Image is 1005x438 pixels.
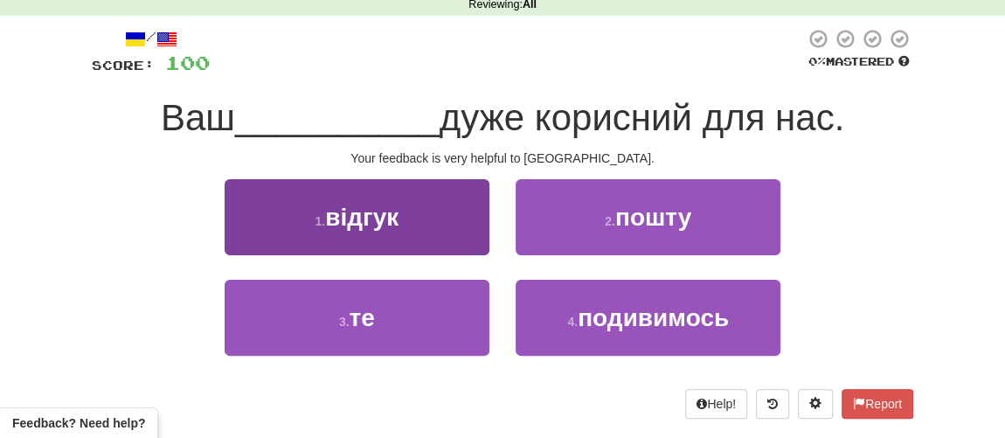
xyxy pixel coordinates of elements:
[350,304,375,331] span: те
[842,389,913,419] button: Report
[615,204,691,231] span: пошту
[805,54,913,70] div: Mastered
[516,179,780,255] button: 2.пошту
[225,280,489,356] button: 3.те
[92,28,210,50] div: /
[440,97,845,138] span: дуже корисний для нас.
[161,97,235,138] span: Ваш
[567,315,578,329] small: 4 .
[12,414,145,432] span: Open feedback widget
[92,149,913,167] div: Your feedback is very helpful to [GEOGRAPHIC_DATA].
[165,52,210,73] span: 100
[339,315,350,329] small: 3 .
[578,304,729,331] span: подивимось
[605,214,615,228] small: 2 .
[235,97,440,138] span: __________
[685,389,747,419] button: Help!
[808,54,826,68] span: 0 %
[516,280,780,356] button: 4.подивимось
[225,179,489,255] button: 1.відгук
[92,58,155,73] span: Score:
[756,389,789,419] button: Round history (alt+y)
[315,214,325,228] small: 1 .
[325,204,399,231] span: відгук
